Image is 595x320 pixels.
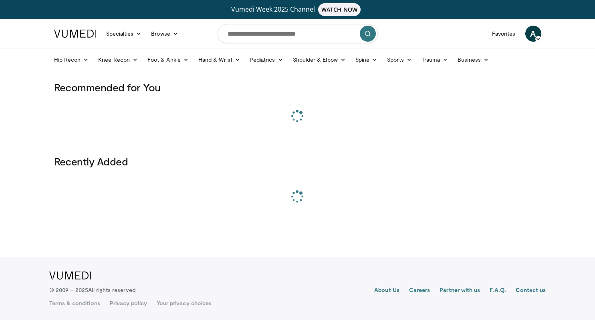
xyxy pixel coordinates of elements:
a: Browse [146,26,183,42]
a: Partner with us [440,286,480,296]
span: All rights reserved [88,286,135,293]
a: Careers [409,286,430,296]
a: F.A.Q. [490,286,506,296]
a: A [525,26,541,42]
a: Favorites [487,26,520,42]
a: Privacy policy [110,299,147,307]
input: Search topics, interventions [218,24,378,43]
a: Hip Recon [49,52,94,68]
img: VuMedi Logo [49,272,91,280]
a: Vumedi Week 2025 ChannelWATCH NOW [55,3,540,16]
span: WATCH NOW [318,3,361,16]
a: Sports [382,52,417,68]
a: Business [453,52,494,68]
a: Specialties [101,26,147,42]
p: © 2009 – 2025 [49,286,135,294]
a: Terms & conditions [49,299,100,307]
a: Foot & Ankle [143,52,194,68]
a: Contact us [516,286,546,296]
a: Hand & Wrist [194,52,245,68]
a: Your privacy choices [157,299,212,307]
a: Trauma [417,52,453,68]
h3: Recently Added [54,155,541,168]
a: Pediatrics [245,52,288,68]
a: Spine [351,52,382,68]
a: Shoulder & Elbow [288,52,351,68]
h3: Recommended for You [54,81,541,94]
a: About Us [374,286,399,296]
a: Knee Recon [93,52,143,68]
img: VuMedi Logo [54,30,97,38]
